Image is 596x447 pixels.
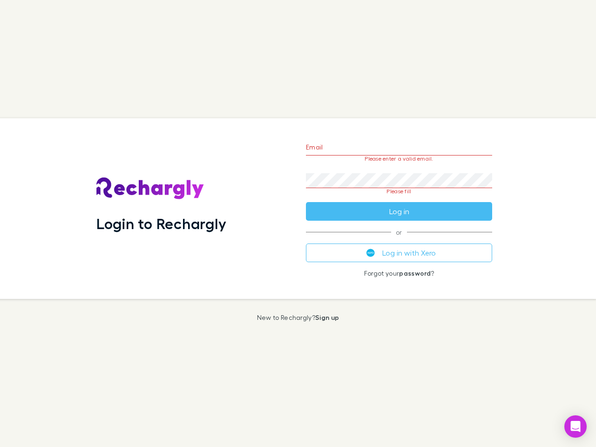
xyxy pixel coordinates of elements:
p: Please enter a valid email. [306,156,492,162]
a: Sign up [315,313,339,321]
img: Xero's logo [366,249,375,257]
button: Log in [306,202,492,221]
a: password [399,269,431,277]
p: New to Rechargly? [257,314,339,321]
p: Forgot your ? [306,270,492,277]
button: Log in with Xero [306,244,492,262]
h1: Login to Rechargly [96,215,226,232]
div: Open Intercom Messenger [564,415,587,438]
img: Rechargly's Logo [96,177,204,200]
p: Please fill [306,188,492,195]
